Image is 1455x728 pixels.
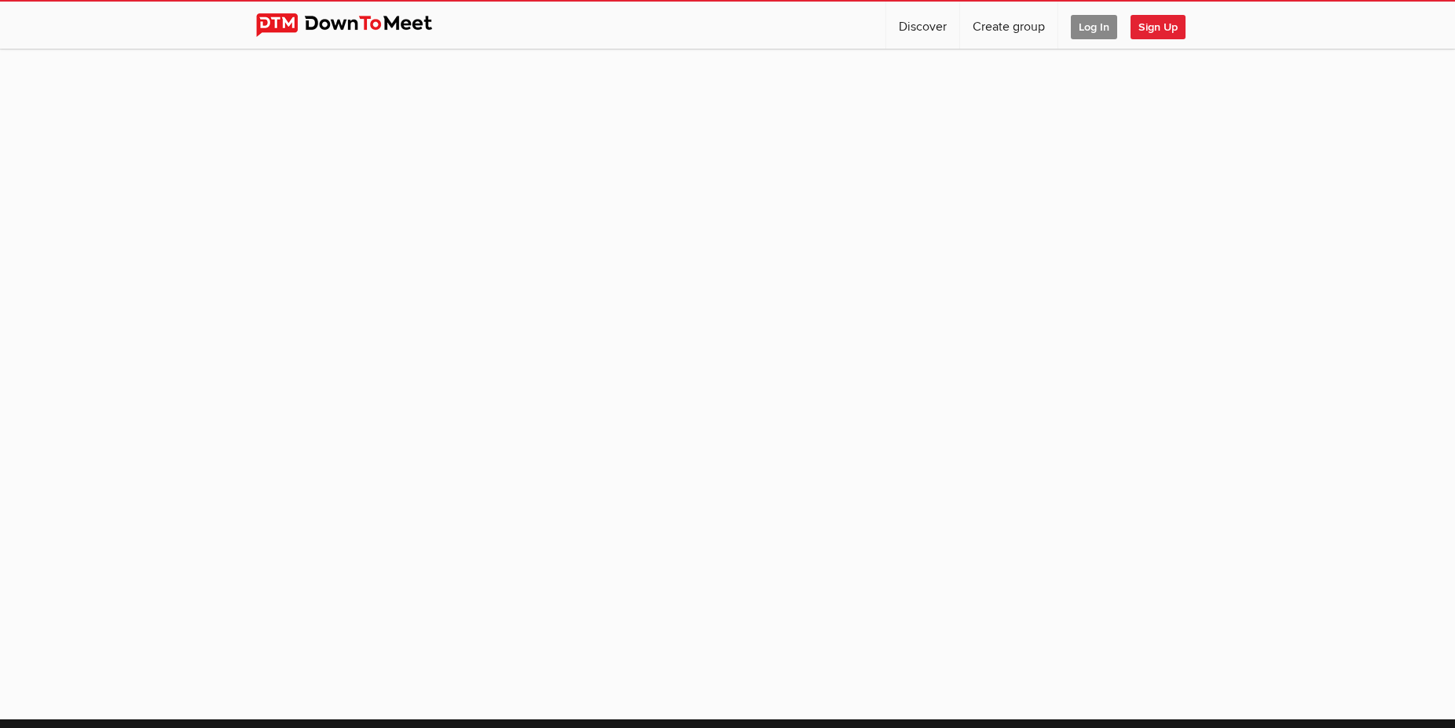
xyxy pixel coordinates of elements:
[256,13,456,37] img: DownToMeet
[1131,15,1186,39] span: Sign Up
[1058,2,1130,49] a: Log In
[886,2,959,49] a: Discover
[1131,2,1198,49] a: Sign Up
[960,2,1057,49] a: Create group
[1071,15,1117,39] span: Log In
